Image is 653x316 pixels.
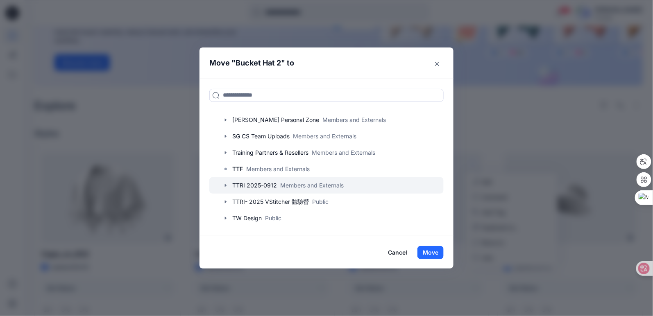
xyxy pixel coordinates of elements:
[246,165,310,173] p: Members and Externals
[383,246,413,259] button: Cancel
[200,47,441,79] header: Move " " to
[232,164,243,174] p: TTF
[236,57,281,69] p: Bucket Hat 2
[431,57,444,70] button: Close
[417,246,444,259] button: Move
